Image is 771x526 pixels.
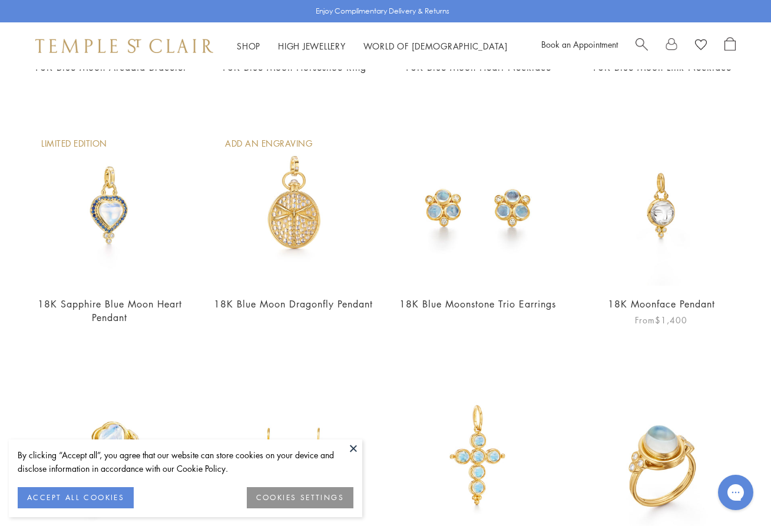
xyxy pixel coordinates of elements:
a: 18K Blue Moonstone Trio Earrings [399,297,556,310]
iframe: Gorgias live chat messenger [712,471,759,514]
p: Enjoy Complimentary Delivery & Returns [316,5,449,17]
a: World of [DEMOGRAPHIC_DATA]World of [DEMOGRAPHIC_DATA] [363,40,508,52]
img: 18K Blue Moon Dragonfly Pendant [213,125,373,286]
img: 18K Sapphire Blue Moon Heart Pendant [29,125,190,286]
a: 18K Moonface Pendant [608,297,715,310]
div: Limited Edition [41,137,107,150]
div: By clicking “Accept all”, you agree that our website can store cookies on your device and disclos... [18,448,353,475]
a: View Wishlist [695,37,707,55]
a: Open Shopping Bag [724,37,736,55]
a: High JewelleryHigh Jewellery [278,40,346,52]
a: 18K Blue Moon Horseshoe Ring [221,61,366,74]
a: ShopShop [237,40,260,52]
nav: Main navigation [237,39,508,54]
button: ACCEPT ALL COOKIES [18,487,134,508]
a: 18K Blue Moon Heart Necklace [404,61,551,74]
a: 18K Blue Moon Dragonfly Pendant [214,297,373,310]
div: Add An Engraving [225,137,312,150]
img: Temple St. Clair [35,39,213,53]
img: 18K Blue Moonstone Trio Earrings [398,125,558,286]
a: 18K Blue Moon Arcadia Bracelet [34,61,186,74]
span: $1,400 [655,314,687,326]
a: Book an Appointment [541,38,618,50]
a: 18K Sapphire Blue Moon Heart Pendant [38,297,182,324]
button: COOKIES SETTINGS [247,487,353,508]
a: Search [636,37,648,55]
a: 18K Blue Moon Link Necklace [591,61,732,74]
img: P71852-CRMNFC10 [581,125,742,286]
span: From [635,313,687,327]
